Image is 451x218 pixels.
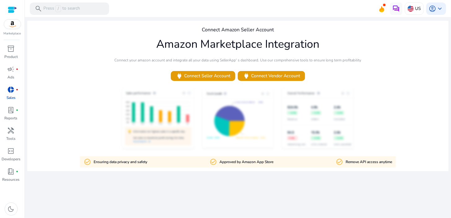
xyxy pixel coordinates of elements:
[7,45,15,52] span: inventory_2
[238,71,305,81] button: powerConnect Vendor Account
[7,106,15,114] span: lab_profile
[5,115,18,121] p: Reports
[35,5,42,12] span: search
[16,109,19,111] span: fiber_manual_record
[2,156,20,162] p: Developers
[171,71,235,81] button: powerConnect Seller Account
[43,5,80,12] p: Press to search
[84,158,91,166] mat-icon: check_circle_outline
[202,27,274,33] h4: Connect Amazon Seller Account
[219,159,273,165] p: Approved by Amazon App Store
[115,57,361,63] p: Connect your amazon account and integrate all your data using SellerApp' s dashboard. Use our com...
[243,72,250,79] span: power
[94,159,147,165] p: Ensuring data privacy and safety
[436,5,444,12] span: keyboard_arrow_down
[176,72,183,79] span: power
[4,20,21,29] img: amazon.svg
[415,3,421,14] p: US
[7,95,15,100] p: Sales
[4,31,21,36] p: Marketplace
[16,88,19,91] span: fiber_manual_record
[157,38,320,51] h1: Amazon Marketplace Integration
[176,72,230,79] span: Connect Seller Account
[4,54,18,60] p: Product
[2,177,20,182] p: Resources
[8,74,15,80] p: Ads
[16,68,19,70] span: fiber_manual_record
[210,158,217,166] mat-icon: check_circle_outline
[429,5,436,12] span: account_circle
[7,65,15,73] span: campaign
[7,205,15,213] span: dark_mode
[408,6,414,12] img: us.svg
[7,86,15,93] span: donut_small
[16,170,19,173] span: fiber_manual_record
[7,147,15,155] span: code_blocks
[346,159,392,165] p: Remove API access anytime
[243,72,300,79] span: Connect Vendor Account
[7,136,16,141] p: Tools
[7,168,15,175] span: book_4
[7,127,15,134] span: handyman
[55,5,61,12] span: /
[336,158,343,166] mat-icon: check_circle_outline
